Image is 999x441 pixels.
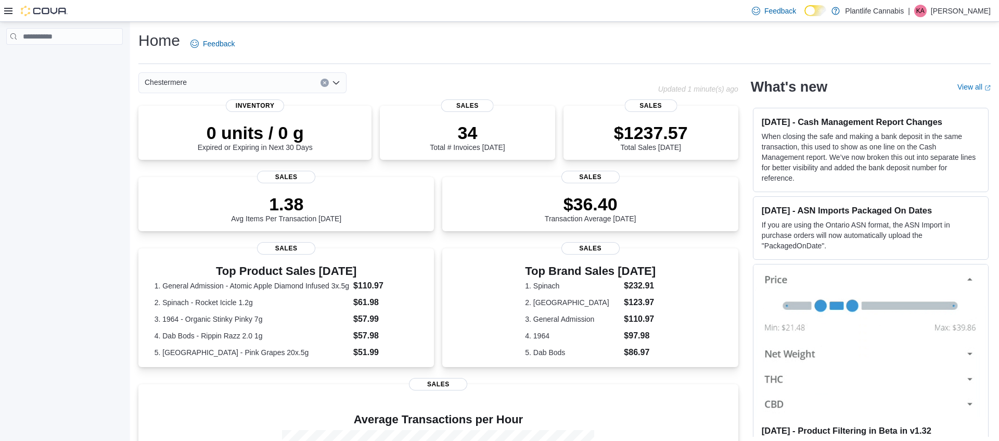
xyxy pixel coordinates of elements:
[624,346,656,359] dd: $86.97
[155,281,349,291] dt: 1. General Admission - Atomic Apple Diamond Infused 3x.5g
[525,314,620,324] dt: 3. General Admission
[145,76,187,89] span: Chestermere
[561,242,620,255] span: Sales
[353,330,418,342] dd: $57.98
[231,194,341,215] p: 1.38
[762,425,980,436] h3: [DATE] - Product Filtering in Beta in v1.32
[545,194,636,223] div: Transaction Average [DATE]
[614,122,688,143] p: $1237.57
[525,281,620,291] dt: 1. Spinach
[525,265,656,278] h3: Top Brand Sales [DATE]
[624,330,656,342] dd: $97.98
[658,85,738,93] p: Updated 1 minute(s) ago
[226,99,284,112] span: Inventory
[916,5,925,17] span: KA
[147,413,730,426] h4: Average Transactions per Hour
[430,122,505,143] p: 34
[353,280,418,292] dd: $110.97
[762,131,980,183] p: When closing the safe and making a bank deposit in the same transaction, this used to show as one...
[624,99,677,112] span: Sales
[155,331,349,341] dt: 4. Dab Bods - Rippin Razz 2.0 1g
[198,122,313,152] div: Expired or Expiring in Next 30 Days
[614,122,688,152] div: Total Sales [DATE]
[321,79,329,87] button: Clear input
[186,33,239,54] a: Feedback
[984,85,991,91] svg: External link
[155,314,349,324] dt: 3. 1964 - Organic Stinky Pinky 7g
[203,39,235,49] span: Feedback
[257,242,315,255] span: Sales
[762,205,980,216] h3: [DATE] - ASN Imports Packaged On Dates
[231,194,341,223] div: Avg Items Per Transaction [DATE]
[155,297,349,308] dt: 2. Spinach - Rocket Icicle 1.2g
[138,30,180,51] h1: Home
[353,313,418,325] dd: $57.99
[525,297,620,308] dt: 2. [GEOGRAPHIC_DATA]
[804,16,805,17] span: Dark Mode
[748,1,800,21] a: Feedback
[21,6,68,16] img: Cova
[624,280,656,292] dd: $232.91
[762,117,980,127] h3: [DATE] - Cash Management Report Changes
[762,220,980,251] p: If you are using the Ontario ASN format, the ASN Import in purchase orders will now automatically...
[545,194,636,215] p: $36.40
[6,47,123,72] nav: Complex example
[155,347,349,358] dt: 5. [GEOGRAPHIC_DATA] - Pink Grapes 20x.5g
[430,122,505,152] div: Total # Invoices [DATE]
[957,83,991,91] a: View allExternal link
[624,313,656,325] dd: $110.97
[914,5,927,17] div: Kieran Alvas
[257,171,315,183] span: Sales
[764,6,796,16] span: Feedback
[804,5,826,16] input: Dark Mode
[409,378,467,390] span: Sales
[353,296,418,309] dd: $61.98
[624,296,656,309] dd: $123.97
[561,171,620,183] span: Sales
[931,5,991,17] p: [PERSON_NAME]
[353,346,418,359] dd: $51.99
[332,79,340,87] button: Open list of options
[525,331,620,341] dt: 4. 1964
[155,265,418,278] h3: Top Product Sales [DATE]
[751,79,827,95] h2: What's new
[525,347,620,358] dt: 5. Dab Bods
[845,5,904,17] p: Plantlife Cannabis
[198,122,313,143] p: 0 units / 0 g
[908,5,910,17] p: |
[441,99,494,112] span: Sales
